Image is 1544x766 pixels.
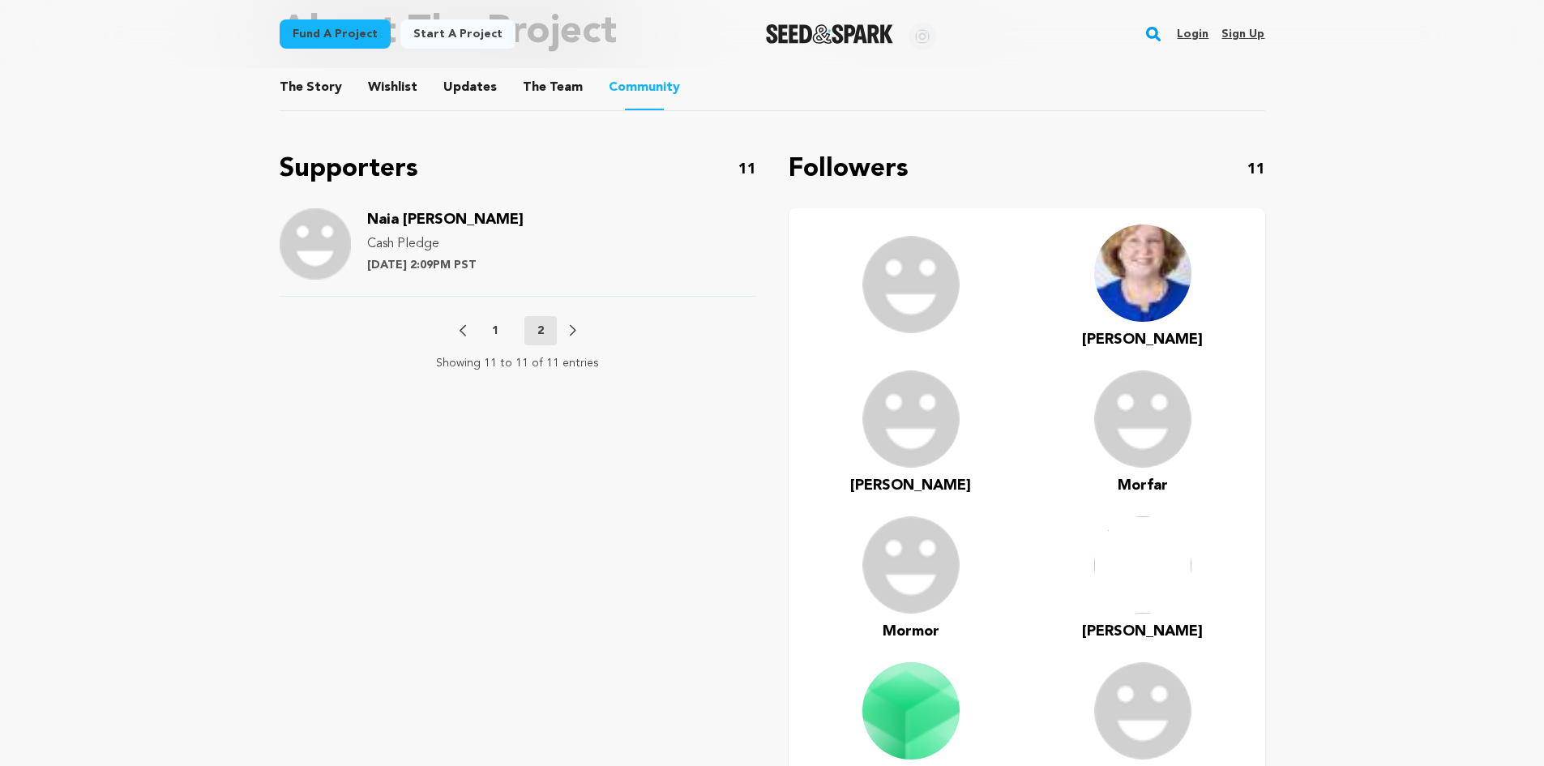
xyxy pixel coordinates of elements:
span: [PERSON_NAME] [850,478,971,493]
p: 11 [738,158,756,181]
a: [PERSON_NAME] [1082,328,1203,351]
span: Wishlist [368,78,417,97]
p: 2 [537,323,544,339]
span: Updates [443,78,497,97]
p: Followers [789,150,909,189]
img: user.png [862,370,960,468]
span: Mormor [883,624,939,639]
button: 2 [524,316,557,345]
img: user.png [862,516,960,614]
a: Fund a project [280,19,391,49]
p: Supporters [280,150,418,189]
img: dfc125aa2f815e0f.png [862,662,960,760]
p: [DATE] 2:09PM PST [367,257,524,273]
a: Morfar [1118,474,1168,497]
img: Support Image [280,208,351,280]
span: Naia [PERSON_NAME] [367,212,524,227]
img: ACg8ocI-3n3KvDmRshjF5gJb5eXEuMgMFFNMu8j3OiLCK_r9pp5ysViw=s96-c [1094,516,1191,614]
p: 11 [1247,158,1265,181]
img: user.png [1094,662,1191,760]
a: Login [1177,21,1208,47]
span: The [280,78,303,97]
span: Team [523,78,583,97]
p: Showing 11 to 11 of 11 entries [436,355,599,371]
img: user.png [862,236,960,333]
p: 1 [492,323,498,339]
a: [PERSON_NAME] [1082,620,1203,643]
span: Community [609,78,680,97]
img: Seed&Spark Logo Dark Mode [766,24,893,44]
button: 1 [479,323,511,339]
span: [PERSON_NAME] [1082,332,1203,347]
a: Naia [PERSON_NAME] [367,214,524,227]
span: Story [280,78,342,97]
span: [PERSON_NAME] [1082,624,1203,639]
img: user.png [1094,370,1191,468]
span: The [523,78,546,97]
a: Seed&Spark Homepage [766,24,893,44]
span: Morfar [1118,478,1168,493]
a: Start a project [400,19,515,49]
p: Cash Pledge [367,234,524,254]
a: Sign up [1221,21,1264,47]
img: 3fc1166c0470ddf0.jpg [1094,225,1191,322]
a: [PERSON_NAME] [850,474,971,497]
a: Mormor [883,620,939,643]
